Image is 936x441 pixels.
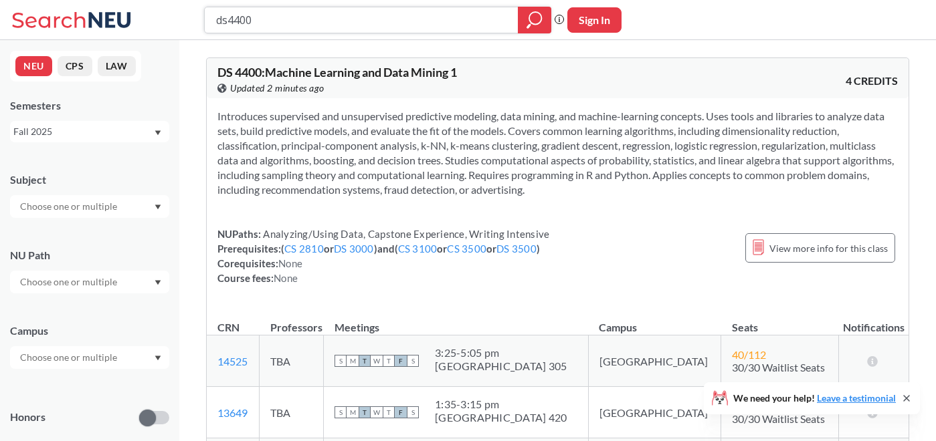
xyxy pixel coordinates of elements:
[58,56,92,76] button: CPS
[518,7,551,33] div: magnifying glass
[274,272,298,284] span: None
[215,9,508,31] input: Class, professor, course number, "phrase"
[838,307,909,335] th: Notifications
[13,349,126,365] input: Choose one or multiple
[588,307,721,335] th: Campus
[398,243,438,255] a: CS 3100
[10,248,169,263] div: NU Path
[383,406,395,418] span: T
[10,271,169,293] div: Dropdown arrow
[13,274,126,290] input: Choose one or multiple
[496,243,537,255] a: DS 3500
[15,56,52,76] button: NEU
[155,280,161,285] svg: Dropdown arrow
[10,195,169,218] div: Dropdown arrow
[260,307,324,335] th: Professors
[217,320,240,335] div: CRN
[10,346,169,369] div: Dropdown arrow
[435,359,567,373] div: [GEOGRAPHIC_DATA] 305
[335,355,347,367] span: S
[371,406,383,418] span: W
[261,228,549,240] span: Analyzing/Using Data, Capstone Experience, Writing Intensive
[407,355,419,367] span: S
[383,355,395,367] span: T
[721,307,838,335] th: Seats
[260,387,324,438] td: TBA
[155,355,161,361] svg: Dropdown arrow
[435,346,567,359] div: 3:25 - 5:05 pm
[155,130,161,136] svg: Dropdown arrow
[98,56,136,76] button: LAW
[359,406,371,418] span: T
[13,124,153,139] div: Fall 2025
[846,73,898,88] span: 4 CREDITS
[217,65,457,80] span: DS 4400 : Machine Learning and Data Mining 1
[10,410,45,425] p: Honors
[732,361,825,374] span: 30/30 Waitlist Seats
[217,355,248,367] a: 14525
[217,406,248,419] a: 13649
[567,7,622,33] button: Sign In
[447,243,486,255] a: CS 3500
[10,121,169,142] div: Fall 2025Dropdown arrow
[588,335,721,387] td: [GEOGRAPHIC_DATA]
[155,204,161,210] svg: Dropdown arrow
[217,227,549,285] div: NUPaths: Prerequisites: ( or ) and ( or or ) Corequisites: Course fees:
[769,240,888,257] span: View more info for this class
[407,406,419,418] span: S
[278,257,302,269] span: None
[334,243,374,255] a: DS 3000
[732,412,825,425] span: 30/30 Waitlist Seats
[371,355,383,367] span: W
[335,406,347,418] span: S
[13,198,126,214] input: Choose one or multiple
[527,11,543,29] svg: magnifying glass
[347,406,359,418] span: M
[260,335,324,387] td: TBA
[395,406,407,418] span: F
[435,411,567,424] div: [GEOGRAPHIC_DATA] 420
[395,355,407,367] span: F
[588,387,721,438] td: [GEOGRAPHIC_DATA]
[324,307,589,335] th: Meetings
[217,109,898,197] section: Introduces supervised and unsupervised predictive modeling, data mining, and machine-learning con...
[732,348,766,361] span: 40 / 112
[817,392,896,404] a: Leave a testimonial
[230,81,324,96] span: Updated 2 minutes ago
[10,172,169,187] div: Subject
[359,355,371,367] span: T
[733,394,896,403] span: We need your help!
[10,323,169,338] div: Campus
[347,355,359,367] span: M
[10,98,169,113] div: Semesters
[284,243,324,255] a: CS 2810
[435,398,567,411] div: 1:35 - 3:15 pm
